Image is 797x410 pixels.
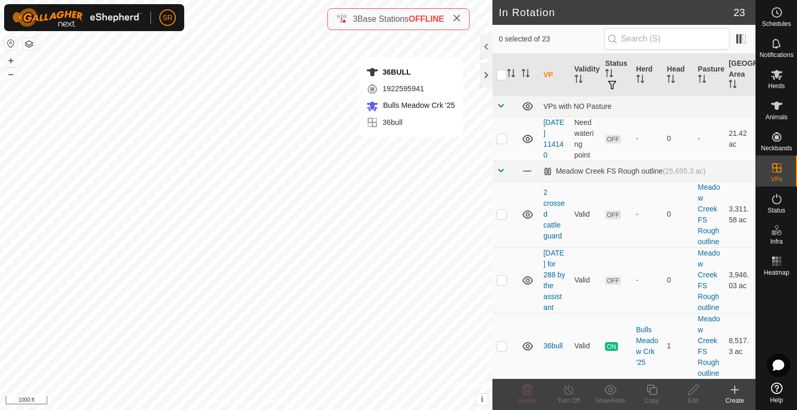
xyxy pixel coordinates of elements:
[589,396,631,405] div: Show/Hide
[570,181,601,247] td: Valid
[499,34,603,45] span: 0 selected of 23
[5,37,17,50] button: Reset Map
[543,188,565,240] a: 2 crossed cattle guard
[729,81,737,90] p-sorticon: Activate to sort
[162,12,172,23] span: SR
[632,54,663,96] th: Herd
[698,315,720,377] a: Meadow Creek FS Rough outline
[770,397,783,403] span: Help
[358,15,409,23] span: Base Stations
[570,313,601,379] td: Valid
[543,167,706,176] div: Meadow Creek FS Rough outline
[605,342,617,351] span: ON
[476,394,488,405] button: i
[768,83,785,89] span: Herds
[771,176,782,182] span: VPs
[698,249,720,312] a: Meadow Creek FS Rough outline
[762,21,791,27] span: Schedules
[605,70,613,79] p-sorticon: Activate to sort
[663,54,694,96] th: Head
[366,82,455,95] div: 1922595941
[605,276,621,285] span: OFF
[521,70,530,79] p-sorticon: Activate to sort
[570,117,601,161] td: Need watering point
[663,167,706,175] span: (25,695.3 ac)
[366,66,455,78] div: 36BULL
[636,275,659,286] div: -
[734,5,745,20] span: 23
[667,76,675,84] p-sorticon: Activate to sort
[636,324,659,368] div: Bulls Meadow Crk '25
[636,76,644,84] p-sorticon: Activate to sort
[256,397,287,406] a: Contact Us
[353,15,358,23] span: 3
[518,397,537,404] span: Delete
[694,54,725,96] th: Pasture
[574,76,583,84] p-sorticon: Activate to sort
[5,54,17,67] button: +
[765,114,788,120] span: Animals
[663,117,694,161] td: 0
[672,396,714,405] div: Edit
[507,70,515,79] p-sorticon: Activate to sort
[543,249,565,312] a: [DATE] for 288 by the assistant
[761,145,792,151] span: Neckbands
[604,28,730,50] input: Search (S)
[366,117,455,129] div: 36bull
[543,102,751,110] div: VPs with NO Pasture
[543,342,562,350] a: 36bull
[698,76,706,84] p-sorticon: Activate to sort
[724,54,755,96] th: [GEOGRAPHIC_DATA] Area
[605,210,621,219] span: OFF
[23,38,35,50] button: Map Layers
[543,118,564,159] a: [DATE] 114140
[499,6,734,19] h2: In Rotation
[694,117,725,161] td: -
[724,181,755,247] td: 3,311.58 ac
[714,396,755,405] div: Create
[631,396,672,405] div: Copy
[760,52,793,58] span: Notifications
[481,395,483,404] span: i
[767,207,785,214] span: Status
[539,54,570,96] th: VP
[5,68,17,80] button: –
[205,397,244,406] a: Privacy Policy
[764,270,789,276] span: Heatmap
[724,247,755,313] td: 3,946.03 ac
[409,15,444,23] span: OFFLINE
[698,183,720,246] a: Meadow Creek FS Rough outline
[570,54,601,96] th: Validity
[605,135,621,144] span: OFF
[663,181,694,247] td: 0
[663,313,694,379] td: 1
[12,8,142,27] img: Gallagher Logo
[548,396,589,405] div: Turn Off
[724,313,755,379] td: 8,517.3 ac
[770,238,782,245] span: Infra
[380,101,455,109] span: Bulls Meadow Crk '25
[636,133,659,144] div: -
[663,247,694,313] td: 0
[636,209,659,220] div: -
[570,247,601,313] td: Valid
[756,378,797,407] a: Help
[724,117,755,161] td: 21.42 ac
[601,54,632,96] th: Status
